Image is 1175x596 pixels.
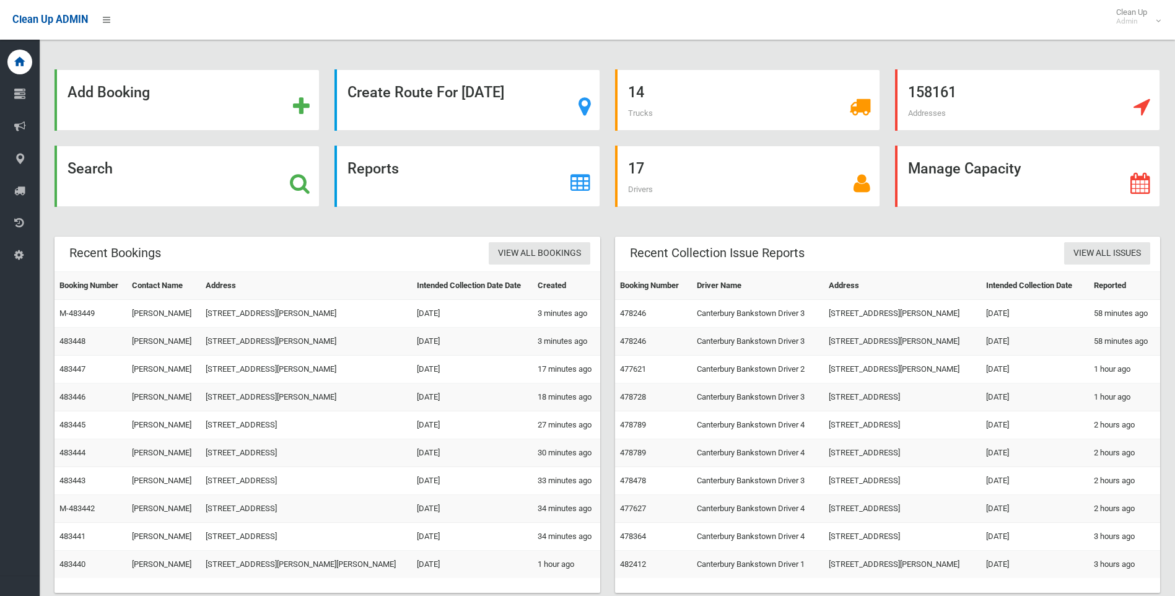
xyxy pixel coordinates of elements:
[59,420,85,429] a: 483445
[615,69,880,131] a: 14 Trucks
[824,467,981,495] td: [STREET_ADDRESS]
[412,523,532,551] td: [DATE]
[1116,17,1147,26] small: Admin
[412,356,532,383] td: [DATE]
[68,160,113,177] strong: Search
[1089,328,1160,356] td: 58 minutes ago
[824,523,981,551] td: [STREET_ADDRESS]
[59,336,85,346] a: 483448
[1089,467,1160,495] td: 2 hours ago
[59,309,95,318] a: M-483449
[201,356,412,383] td: [STREET_ADDRESS][PERSON_NAME]
[201,272,412,300] th: Address
[127,439,200,467] td: [PERSON_NAME]
[412,495,532,523] td: [DATE]
[201,495,412,523] td: [STREET_ADDRESS]
[533,411,600,439] td: 27 minutes ago
[981,439,1089,467] td: [DATE]
[334,146,600,207] a: Reports
[1089,272,1160,300] th: Reported
[620,392,646,401] a: 478728
[533,328,600,356] td: 3 minutes ago
[127,551,200,579] td: [PERSON_NAME]
[127,467,200,495] td: [PERSON_NAME]
[412,467,532,495] td: [DATE]
[824,300,981,328] td: [STREET_ADDRESS][PERSON_NAME]
[620,559,646,569] a: 482412
[55,272,127,300] th: Booking Number
[1089,356,1160,383] td: 1 hour ago
[201,300,412,328] td: [STREET_ADDRESS][PERSON_NAME]
[127,328,200,356] td: [PERSON_NAME]
[692,495,824,523] td: Canterbury Bankstown Driver 4
[201,383,412,411] td: [STREET_ADDRESS][PERSON_NAME]
[620,309,646,318] a: 478246
[692,300,824,328] td: Canterbury Bankstown Driver 3
[201,523,412,551] td: [STREET_ADDRESS]
[533,495,600,523] td: 34 minutes ago
[908,160,1021,177] strong: Manage Capacity
[692,467,824,495] td: Canterbury Bankstown Driver 3
[59,392,85,401] a: 483446
[59,559,85,569] a: 483440
[692,551,824,579] td: Canterbury Bankstown Driver 1
[692,356,824,383] td: Canterbury Bankstown Driver 2
[981,356,1089,383] td: [DATE]
[620,420,646,429] a: 478789
[895,146,1160,207] a: Manage Capacity
[347,84,504,101] strong: Create Route For [DATE]
[201,439,412,467] td: [STREET_ADDRESS]
[824,411,981,439] td: [STREET_ADDRESS]
[1089,523,1160,551] td: 3 hours ago
[981,551,1089,579] td: [DATE]
[59,476,85,485] a: 483443
[628,160,644,177] strong: 17
[127,272,200,300] th: Contact Name
[533,523,600,551] td: 34 minutes ago
[533,272,600,300] th: Created
[692,439,824,467] td: Canterbury Bankstown Driver 4
[334,69,600,131] a: Create Route For [DATE]
[533,467,600,495] td: 33 minutes ago
[908,84,956,101] strong: 158161
[59,532,85,541] a: 483441
[412,300,532,328] td: [DATE]
[412,551,532,579] td: [DATE]
[628,185,653,194] span: Drivers
[615,272,692,300] th: Booking Number
[981,411,1089,439] td: [DATE]
[620,476,646,485] a: 478478
[412,439,532,467] td: [DATE]
[1089,495,1160,523] td: 2 hours ago
[201,328,412,356] td: [STREET_ADDRESS][PERSON_NAME]
[12,14,88,25] span: Clean Up ADMIN
[628,108,653,118] span: Trucks
[55,146,320,207] a: Search
[533,383,600,411] td: 18 minutes ago
[412,328,532,356] td: [DATE]
[981,383,1089,411] td: [DATE]
[489,242,590,265] a: View All Bookings
[1064,242,1150,265] a: View All Issues
[824,328,981,356] td: [STREET_ADDRESS][PERSON_NAME]
[981,300,1089,328] td: [DATE]
[55,241,176,265] header: Recent Bookings
[533,551,600,579] td: 1 hour ago
[412,272,532,300] th: Intended Collection Date Date
[59,504,95,513] a: M-483442
[1089,383,1160,411] td: 1 hour ago
[628,84,644,101] strong: 14
[620,504,646,513] a: 477627
[692,272,824,300] th: Driver Name
[692,411,824,439] td: Canterbury Bankstown Driver 4
[347,160,399,177] strong: Reports
[1110,7,1160,26] span: Clean Up
[824,383,981,411] td: [STREET_ADDRESS]
[201,551,412,579] td: [STREET_ADDRESS][PERSON_NAME][PERSON_NAME]
[692,328,824,356] td: Canterbury Bankstown Driver 3
[981,495,1089,523] td: [DATE]
[68,84,150,101] strong: Add Booking
[620,336,646,346] a: 478246
[895,69,1160,131] a: 158161 Addresses
[981,328,1089,356] td: [DATE]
